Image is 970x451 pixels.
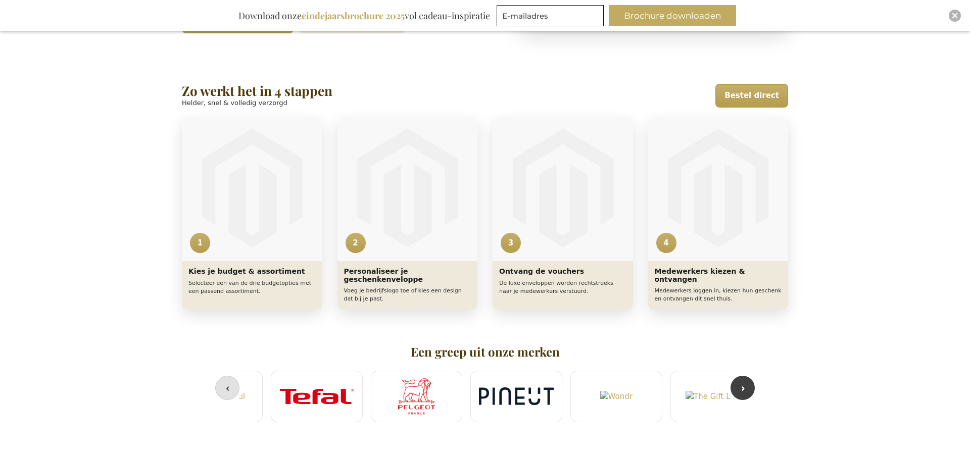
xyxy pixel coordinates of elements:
[609,5,736,26] button: Brochure downloaden
[952,13,958,19] img: Close
[715,84,788,108] a: Bestel direct
[499,279,626,296] p: De luxe enveloppen worden rechtstreeks naar je medewerkers verstuurd.
[501,233,521,253] span: 3
[686,391,747,403] img: The Gift Label
[344,268,471,283] h3: Personaliseer je geschenkenveloppe
[949,10,961,22] div: Close
[182,98,332,108] p: Helder, snel & volledig verzorgd
[648,118,789,261] img: Medewerkers kiezen hun geschenk
[497,5,607,29] form: marketing offers and promotions
[190,233,210,253] span: 1
[234,5,495,26] div: Download onze vol cadeau-inspiratie
[655,287,782,304] p: Medewerkers loggen in, kiezen hun geschenk en ontvangen dit snel thuis.
[600,391,633,403] img: Wondr
[497,5,604,26] input: E-mailadres
[302,10,405,22] b: eindejaarsbrochure 2025
[182,118,322,261] img: Kies je budget & assortiment
[656,233,676,253] span: 4
[346,233,366,253] span: 2
[188,268,316,275] h3: Kies je budget & assortiment
[479,387,554,405] img: Pineut
[398,378,435,415] img: Peugeot
[188,279,316,296] p: Selecteer een van de drie budgetopties met een passend assortiment.
[239,345,731,359] h2: Een greep uit onze merken
[279,388,354,405] img: Tefal
[215,376,239,400] button: Vorige merken
[655,268,782,283] h3: Medewerkers kiezen & ontvangen
[337,118,478,261] img: Personaliseer je geschenkenveloppe
[731,376,755,400] button: Volgende merken
[344,287,471,304] p: Voeg je bedrijfslogo toe of kies een design dat bij je past.
[499,268,626,275] h3: Ontvang de vouchers
[493,118,633,261] img: Ontvang de vouchers
[182,84,332,98] h2: Zo werkt het in 4 stappen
